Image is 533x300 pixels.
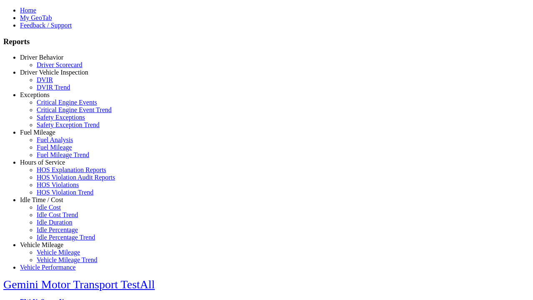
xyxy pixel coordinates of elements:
[37,114,85,121] a: Safety Exceptions
[3,278,155,291] a: Gemini Motor Transport TestAll
[37,106,112,113] a: Critical Engine Event Trend
[37,204,61,211] a: Idle Cost
[37,189,94,196] a: HOS Violation Trend
[20,54,63,61] a: Driver Behavior
[37,249,80,256] a: Vehicle Mileage
[20,91,50,98] a: Exceptions
[20,264,76,271] a: Vehicle Performance
[37,181,79,188] a: HOS Violations
[37,99,97,106] a: Critical Engine Events
[37,219,72,226] a: Idle Duration
[37,234,95,241] a: Idle Percentage Trend
[37,226,78,233] a: Idle Percentage
[37,166,106,173] a: HOS Explanation Reports
[20,7,36,14] a: Home
[20,22,72,29] a: Feedback / Support
[37,174,115,181] a: HOS Violation Audit Reports
[3,37,530,46] h3: Reports
[20,129,55,136] a: Fuel Mileage
[20,14,52,21] a: My GeoTab
[37,144,72,151] a: Fuel Mileage
[20,159,65,166] a: Hours of Service
[37,84,70,91] a: DVIR Trend
[37,151,89,158] a: Fuel Mileage Trend
[20,196,63,203] a: Idle Time / Cost
[37,136,73,143] a: Fuel Analysis
[37,76,53,83] a: DVIR
[37,121,100,128] a: Safety Exception Trend
[37,211,78,218] a: Idle Cost Trend
[20,241,63,248] a: Vehicle Mileage
[37,256,97,263] a: Vehicle Mileage Trend
[37,61,82,68] a: Driver Scorecard
[20,69,88,76] a: Driver Vehicle Inspection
